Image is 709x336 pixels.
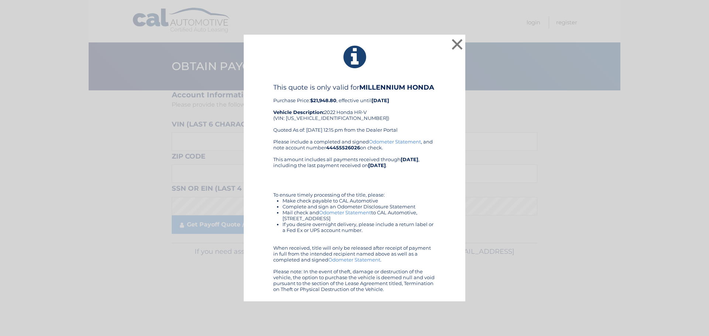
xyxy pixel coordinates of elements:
[371,97,389,103] b: [DATE]
[282,198,436,204] li: Make check payable to CAL Automotive
[282,204,436,209] li: Complete and sign an Odometer Disclosure Statement
[319,209,371,215] a: Odometer Statement
[273,139,436,292] div: Please include a completed and signed , and note account number on check. This amount includes al...
[273,83,436,91] h4: This quote is only valid for
[273,109,324,115] strong: Vehicle Description:
[369,139,421,145] a: Odometer Statement
[450,37,465,52] button: ×
[328,257,380,263] a: Odometer Statement
[310,97,336,103] b: $21,948.80
[368,162,386,168] b: [DATE]
[282,209,436,221] li: Mail check and to CAL Automotive, [STREET_ADDRESS]
[282,221,436,233] li: If you desire overnight delivery, please include a return label or a Fed Ex or UPS account number.
[401,156,418,162] b: [DATE]
[359,83,434,91] b: MILLENNIUM HONDA
[326,145,360,150] b: 44455526026
[273,83,436,139] div: Purchase Price: , effective until 2022 Honda HR-V (VIN: [US_VEHICLE_IDENTIFICATION_NUMBER]) Quote...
